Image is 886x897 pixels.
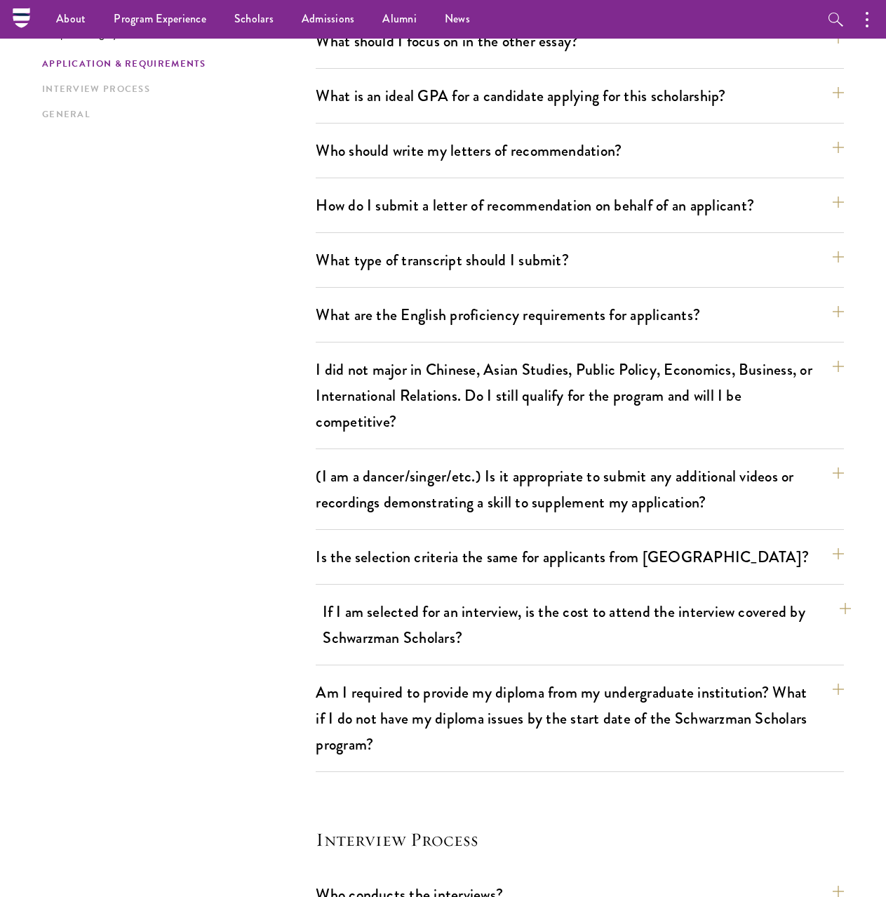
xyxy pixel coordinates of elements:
[316,135,844,166] button: Who should write my letters of recommendation?
[42,107,307,122] a: General
[316,244,844,276] button: What type of transcript should I submit?
[316,80,844,112] button: What is an ideal GPA for a candidate applying for this scholarship?
[316,828,844,851] h4: Interview Process
[316,541,844,573] button: Is the selection criteria the same for applicants from [GEOGRAPHIC_DATA]?
[323,596,851,653] button: If I am selected for an interview, is the cost to attend the interview covered by Schwarzman Scho...
[316,677,844,760] button: Am I required to provide my diploma from my undergraduate institution? What if I do not have my d...
[316,190,844,221] button: How do I submit a letter of recommendation on behalf of an applicant?
[316,460,844,518] button: (I am a dancer/singer/etc.) Is it appropriate to submit any additional videos or recordings demon...
[316,299,844,331] button: What are the English proficiency requirements for applicants?
[42,57,307,72] a: Application & Requirements
[42,82,307,97] a: Interview Process
[316,25,844,57] button: What should I focus on in the other essay?
[42,27,316,39] p: Jump to category:
[316,354,844,437] button: I did not major in Chinese, Asian Studies, Public Policy, Economics, Business, or International R...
